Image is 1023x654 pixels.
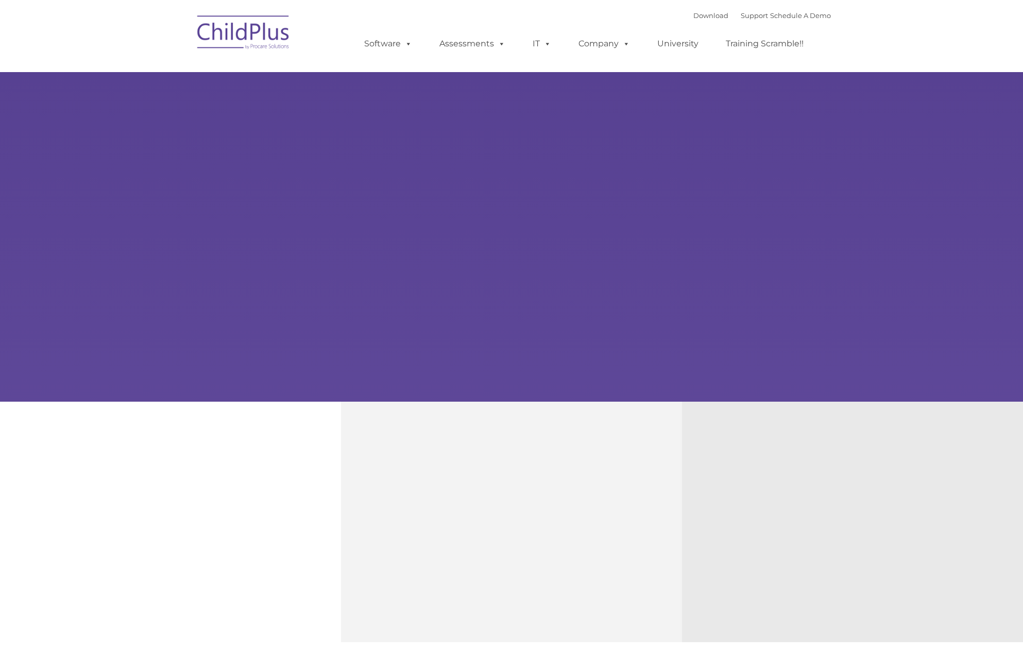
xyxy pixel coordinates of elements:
[354,33,422,54] a: Software
[192,8,295,60] img: ChildPlus by Procare Solutions
[693,11,728,20] a: Download
[770,11,831,20] a: Schedule A Demo
[568,33,640,54] a: Company
[522,33,561,54] a: IT
[741,11,768,20] a: Support
[429,33,516,54] a: Assessments
[647,33,709,54] a: University
[715,33,814,54] a: Training Scramble!!
[693,11,831,20] font: |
